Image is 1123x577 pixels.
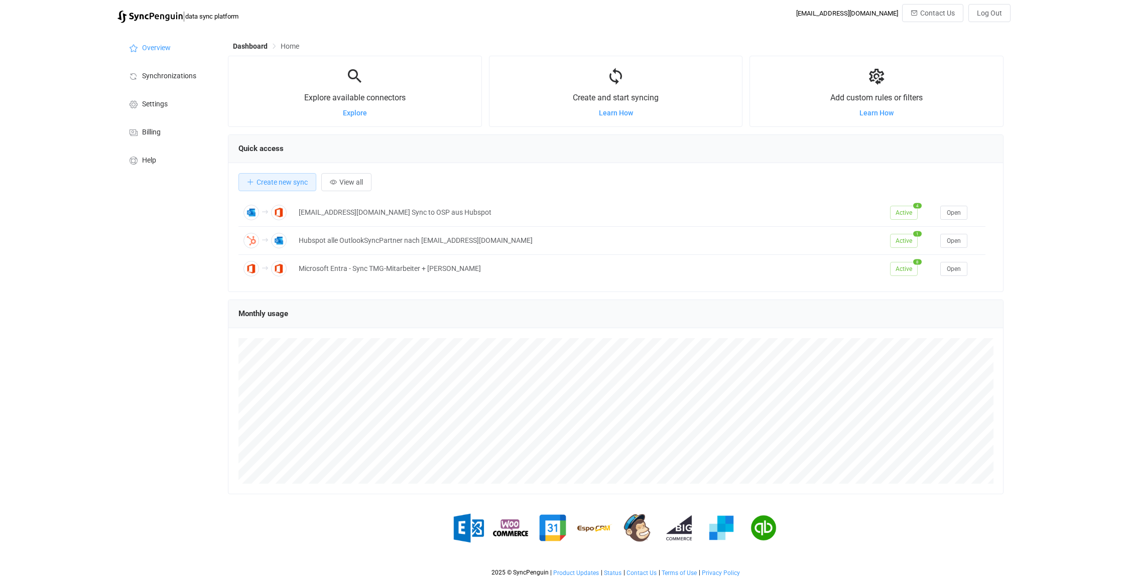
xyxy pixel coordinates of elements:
img: exchange.png [451,510,486,545]
span: | [601,569,602,576]
span: 8 [913,259,922,264]
img: Office 365 GAL Contacts [243,261,259,276]
span: Overview [142,44,171,52]
span: Privacy Policy [702,569,740,576]
img: Outlook Contacts [243,205,259,220]
a: Learn How [859,109,894,117]
span: Settings [142,100,168,108]
button: View all [321,173,371,191]
a: Terms of Use [661,569,697,576]
a: Open [940,236,967,244]
img: sendgrid.png [704,510,739,545]
a: Open [940,208,967,216]
a: Product Updates [553,569,599,576]
div: Hubspot alle OutlookSyncPartner nach [EMAIL_ADDRESS][DOMAIN_NAME] [294,235,885,246]
span: Log Out [977,9,1002,17]
a: Status [603,569,622,576]
a: Synchronizations [117,61,218,89]
img: Outlook Contacts [271,233,287,248]
a: Explore [343,109,367,117]
span: Add custom rules or filters [830,93,923,102]
span: data sync platform [185,13,238,20]
span: Quick access [238,144,284,153]
span: Home [281,42,299,50]
span: | [659,569,660,576]
span: Synchronizations [142,72,196,80]
div: [EMAIL_ADDRESS][DOMAIN_NAME] [796,10,898,17]
img: quickbooks.png [746,510,781,545]
button: Open [940,234,967,248]
img: big-commerce.png [662,510,697,545]
a: Learn How [599,109,633,117]
a: Billing [117,117,218,146]
div: [EMAIL_ADDRESS][DOMAIN_NAME] Sync to OSP aus Hubspot [294,207,885,218]
div: Microsoft Entra - Sync TMG-Mitarbeiter + [PERSON_NAME] [294,263,885,274]
span: Explore available connectors [304,93,406,102]
span: Open [947,209,961,216]
button: Log Out [968,4,1011,22]
span: Open [947,237,961,244]
button: Create new sync [238,173,316,191]
span: Contact Us [920,9,955,17]
span: Active [890,262,918,276]
span: | [623,569,625,576]
a: Privacy Policy [701,569,740,576]
a: Settings [117,89,218,117]
a: Overview [117,33,218,61]
span: Dashboard [233,42,268,50]
span: 2025 © SyncPenguin [491,569,549,576]
span: Open [947,265,961,272]
span: Product Updates [553,569,599,576]
span: Terms of Use [662,569,697,576]
span: Help [142,157,156,165]
img: Office 365 Contacts [271,205,287,220]
img: espo-crm.png [577,510,612,545]
span: | [183,9,185,23]
span: | [550,569,552,576]
img: HubSpot Contacts [243,233,259,248]
img: mailchimp.png [619,510,655,545]
span: Create and start syncing [573,93,659,102]
img: google.png [535,510,570,545]
img: syncpenguin.svg [117,11,183,23]
div: Breadcrumb [233,43,299,50]
span: Active [890,206,918,220]
span: Create new sync [257,178,308,186]
button: Open [940,206,967,220]
span: 4 [913,203,922,208]
img: woo-commerce.png [493,510,528,545]
span: Active [890,234,918,248]
button: Contact Us [902,4,963,22]
span: Contact Us [627,569,657,576]
a: Open [940,264,967,272]
span: View all [339,178,363,186]
span: Monthly usage [238,309,288,318]
img: Office 365 Contacts [271,261,287,276]
span: 1 [913,231,922,236]
button: Open [940,262,967,276]
a: |data sync platform [117,9,238,23]
a: Contact Us [626,569,657,576]
span: | [699,569,700,576]
a: Help [117,146,218,174]
span: Billing [142,128,161,136]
